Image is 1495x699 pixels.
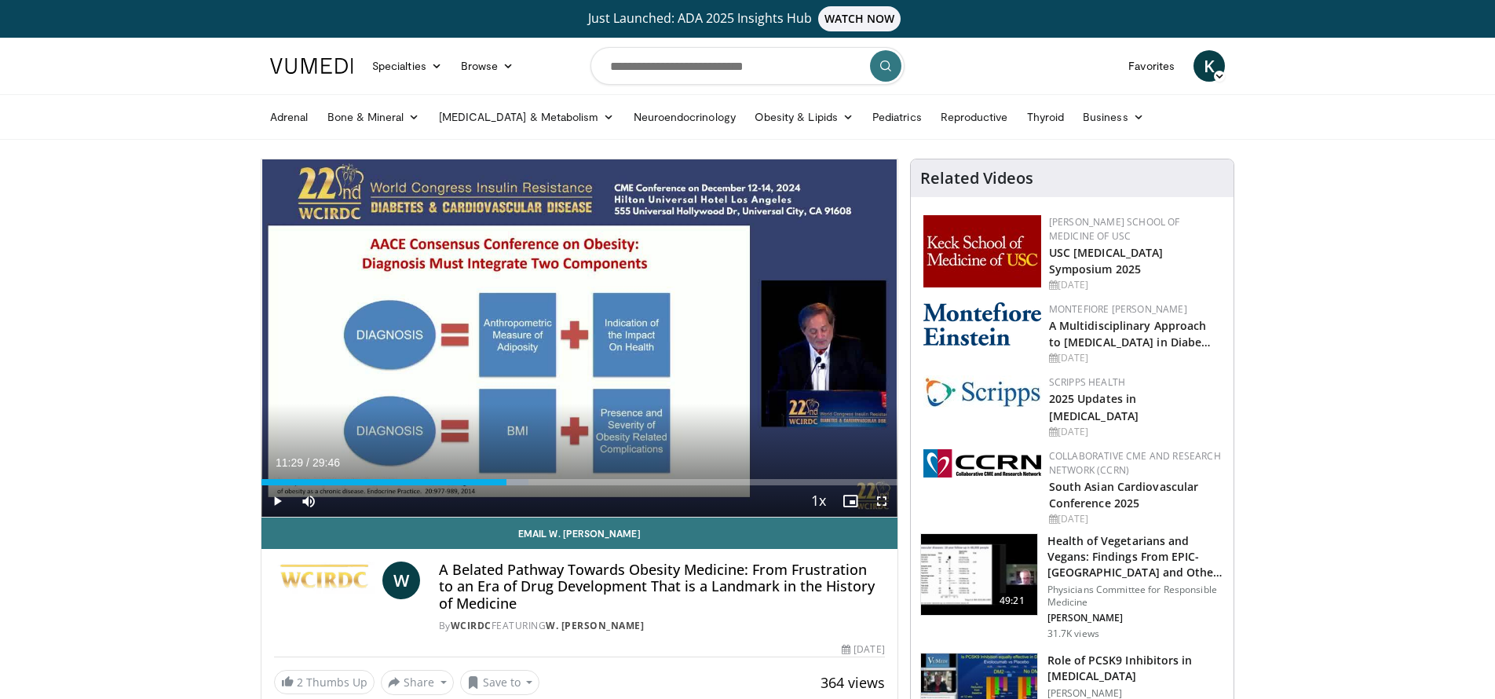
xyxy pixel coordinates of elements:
[745,101,863,133] a: Obesity & Lipids
[624,101,745,133] a: Neuroendocrinology
[429,101,624,133] a: [MEDICAL_DATA] & Metabolism
[318,101,429,133] a: Bone & Mineral
[261,485,293,517] button: Play
[297,675,303,690] span: 2
[1047,533,1224,580] h3: Health of Vegetarians and Vegans: Findings From EPIC-[GEOGRAPHIC_DATA] and Othe…
[313,456,340,469] span: 29:46
[923,302,1041,346] img: b0142b4c-93a1-4b58-8f91-5265c282693c.png.150x105_q85_autocrop_double_scale_upscale_version-0.2.png
[439,562,885,613] h4: A Belated Pathway Towards Obesity Medicine: From Frustration to an Era of Drug Development That i...
[439,619,885,633] div: By FEATURING
[923,215,1041,287] img: 7b941f1f-d101-407a-8bfa-07bd47db01ba.png.150x105_q85_autocrop_double_scale_upscale_version-0.2.jpg
[1049,318,1212,349] a: A Multidisciplinary Approach to [MEDICAL_DATA] in Diabe…
[261,159,897,518] video-js: Video Player
[261,101,318,133] a: Adrenal
[382,562,420,599] a: W
[863,101,931,133] a: Pediatrics
[274,562,376,599] img: WCIRDC
[1049,449,1221,477] a: Collaborative CME and Research Network (CCRN)
[293,485,324,517] button: Mute
[921,534,1037,616] img: 606f2b51-b844-428b-aa21-8c0c72d5a896.150x105_q85_crop-smart_upscale.jpg
[821,673,885,692] span: 364 views
[923,449,1041,478] img: a04ee3ba-8487-4636-b0fb-5e8d268f3737.png.150x105_q85_autocrop_double_scale_upscale_version-0.2.png
[1018,101,1074,133] a: Thyroid
[363,50,451,82] a: Specialties
[920,169,1033,188] h4: Related Videos
[866,485,897,517] button: Fullscreen
[1049,375,1125,389] a: Scripps Health
[1193,50,1225,82] a: K
[931,101,1018,133] a: Reproductive
[1049,512,1221,526] div: [DATE]
[818,6,901,31] span: WATCH NOW
[1047,628,1099,640] p: 31.7K views
[993,593,1031,609] span: 49:21
[270,58,353,74] img: VuMedi Logo
[272,6,1223,31] a: Just Launched: ADA 2025 Insights HubWATCH NOW
[274,670,375,694] a: 2 Thumbs Up
[1049,245,1164,276] a: USC [MEDICAL_DATA] Symposium 2025
[1049,302,1187,316] a: Montefiore [PERSON_NAME]
[1049,391,1139,423] a: 2025 Updates in [MEDICAL_DATA]
[1047,584,1224,609] p: Physicians Committee for Responsible Medicine
[835,485,866,517] button: Enable picture-in-picture mode
[1047,612,1224,624] p: [PERSON_NAME]
[261,479,897,485] div: Progress Bar
[1049,425,1221,439] div: [DATE]
[1049,215,1180,243] a: [PERSON_NAME] School of Medicine of USC
[451,50,524,82] a: Browse
[261,518,897,549] a: Email W. [PERSON_NAME]
[460,670,540,695] button: Save to
[1049,479,1199,511] a: South Asian Cardiovascular Conference 2025
[306,456,309,469] span: /
[1047,653,1224,684] h3: Role of PCSK9 Inhibitors in [MEDICAL_DATA]
[923,375,1041,408] img: c9f2b0b7-b02a-4276-a72a-b0cbb4230bc1.jpg.150x105_q85_autocrop_double_scale_upscale_version-0.2.jpg
[920,533,1224,640] a: 49:21 Health of Vegetarians and Vegans: Findings From EPIC-[GEOGRAPHIC_DATA] and Othe… Physicians...
[381,670,454,695] button: Share
[1049,278,1221,292] div: [DATE]
[1119,50,1184,82] a: Favorites
[1049,351,1221,365] div: [DATE]
[546,619,644,632] a: W. [PERSON_NAME]
[803,485,835,517] button: Playback Rate
[842,642,884,657] div: [DATE]
[590,47,905,85] input: Search topics, interventions
[451,619,492,632] a: WCIRDC
[1073,101,1153,133] a: Business
[276,456,303,469] span: 11:29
